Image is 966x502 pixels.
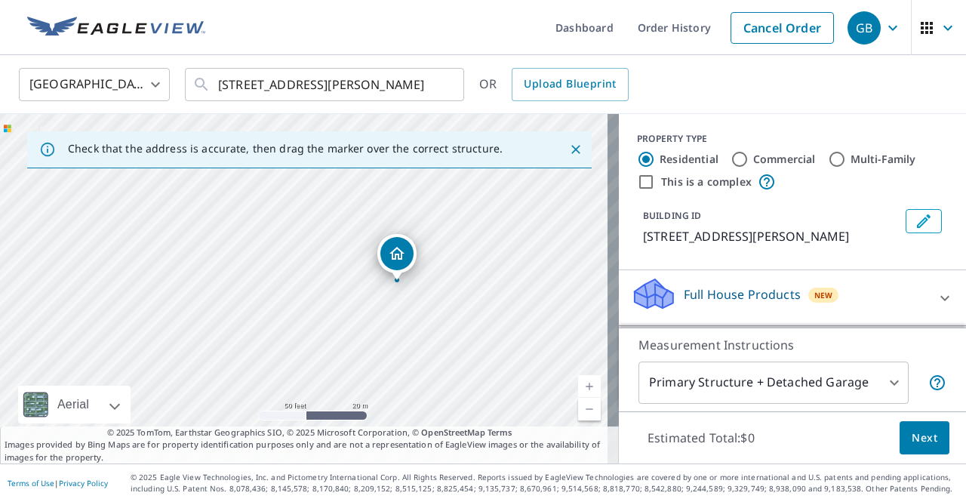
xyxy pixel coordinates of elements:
button: Next [900,421,949,455]
a: Upload Blueprint [512,68,628,101]
a: Terms [488,427,512,438]
a: Current Level 19, Zoom In [578,375,601,398]
label: This is a complex [661,174,752,189]
img: EV Logo [27,17,205,39]
label: Multi-Family [851,152,916,167]
p: Full House Products [684,285,801,303]
div: PROPERTY TYPE [637,132,948,146]
div: OR [479,68,629,101]
a: Cancel Order [731,12,834,44]
div: Primary Structure + Detached Garage [638,362,909,404]
p: | [8,479,108,488]
span: © 2025 TomTom, Earthstar Geographics SIO, © 2025 Microsoft Corporation, © [107,427,512,439]
a: OpenStreetMap [421,427,485,438]
label: Commercial [753,152,816,167]
div: Aerial [53,386,94,423]
p: © 2025 Eagle View Technologies, Inc. and Pictometry International Corp. All Rights Reserved. Repo... [131,472,958,494]
p: Estimated Total: $0 [635,421,767,454]
div: Full House ProductsNew [631,276,954,319]
span: Your report will include the primary structure and a detached garage if one exists. [928,374,946,392]
span: Next [912,429,937,448]
div: GB [848,11,881,45]
a: Current Level 19, Zoom Out [578,398,601,420]
input: Search by address or latitude-longitude [218,63,433,106]
p: Check that the address is accurate, then drag the marker over the correct structure. [68,142,503,156]
label: Residential [660,152,718,167]
button: Close [566,140,586,159]
button: Edit building 1 [906,209,942,233]
span: New [814,289,833,301]
p: BUILDING ID [643,209,701,222]
p: Measurement Instructions [638,336,946,354]
a: Terms of Use [8,478,54,488]
p: [STREET_ADDRESS][PERSON_NAME] [643,227,900,245]
div: [GEOGRAPHIC_DATA] [19,63,170,106]
span: Upload Blueprint [524,75,616,94]
div: Aerial [18,386,131,423]
div: Dropped pin, building 1, Residential property, 551 SW 9th St Cooper, TX 75432 [377,234,417,281]
a: Privacy Policy [59,478,108,488]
